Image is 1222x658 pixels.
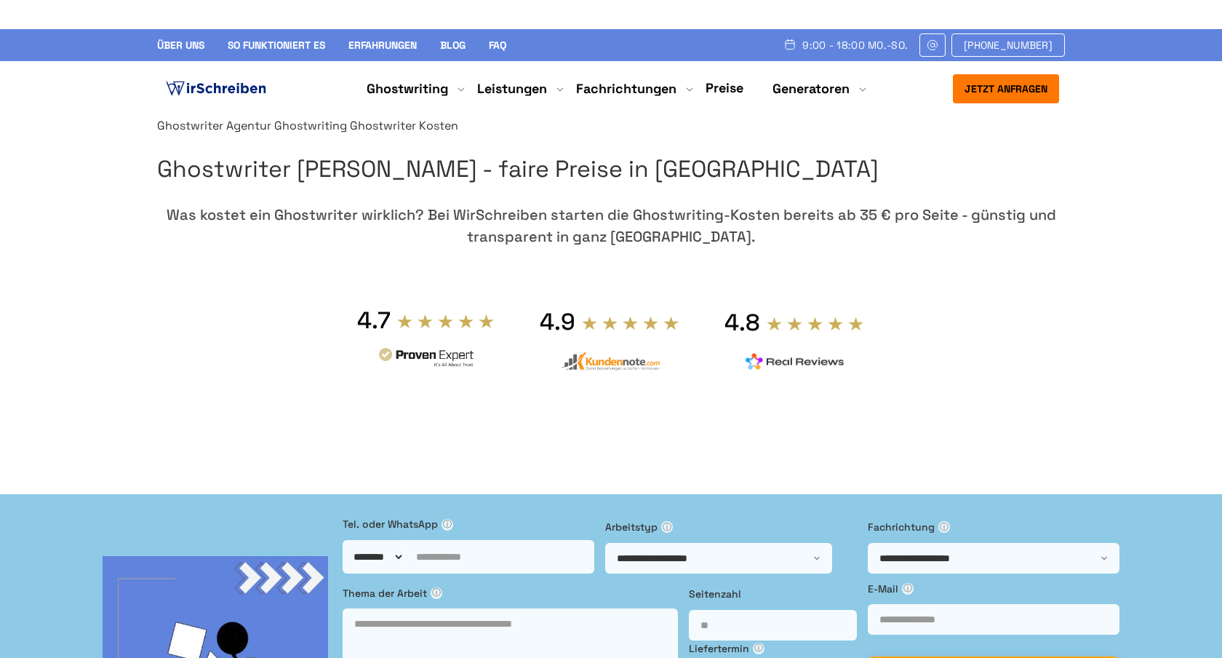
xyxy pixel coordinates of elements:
[442,519,453,531] span: ⓘ
[489,39,506,52] a: FAQ
[157,151,1065,188] h1: Ghostwriter [PERSON_NAME] - faire Preise in [GEOGRAPHIC_DATA]
[689,641,857,657] label: Liefertermin
[163,78,269,100] img: logo ghostwriter-österreich
[157,204,1065,247] div: Was kostet ein Ghostwriter wirklich? Bei WirSchreiben starten die Ghostwriting-Kosten bereits ab ...
[228,39,325,52] a: So funktioniert es
[802,39,908,51] span: 9:00 - 18:00 Mo.-So.
[581,315,680,331] img: stars
[396,313,495,329] img: stars
[868,581,1119,597] label: E-Mail
[706,79,743,96] a: Preise
[868,519,1119,535] label: Fachrichtung
[274,118,347,133] a: Ghostwriting
[367,80,448,98] a: Ghostwriting
[576,80,676,98] a: Fachrichtungen
[343,585,678,601] label: Thema der Arbeit
[350,118,458,133] span: Ghostwriter Kosten
[964,39,1053,51] span: [PHONE_NUMBER]
[157,118,271,133] a: Ghostwriter Agentur
[926,39,939,51] img: Email
[902,583,914,595] span: ⓘ
[431,587,442,599] span: ⓘ
[661,521,673,533] span: ⓘ
[605,519,857,535] label: Arbeitstyp
[938,521,950,533] span: ⓘ
[689,586,857,602] label: Seitenzahl
[753,643,764,654] span: ⓘ
[440,39,466,52] a: Blog
[951,33,1065,57] a: [PHONE_NUMBER]
[724,308,760,337] div: 4.8
[953,74,1059,103] button: Jetzt anfragen
[766,316,865,332] img: stars
[477,80,547,98] a: Leistungen
[540,307,575,336] div: 4.9
[348,39,417,52] a: Erfahrungen
[772,80,850,98] a: Generatoren
[357,306,391,335] div: 4.7
[783,39,796,50] img: Schedule
[157,39,204,52] a: Über uns
[561,352,660,371] img: kundennote
[746,353,844,370] img: realreviews
[343,516,594,532] label: Tel. oder WhatsApp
